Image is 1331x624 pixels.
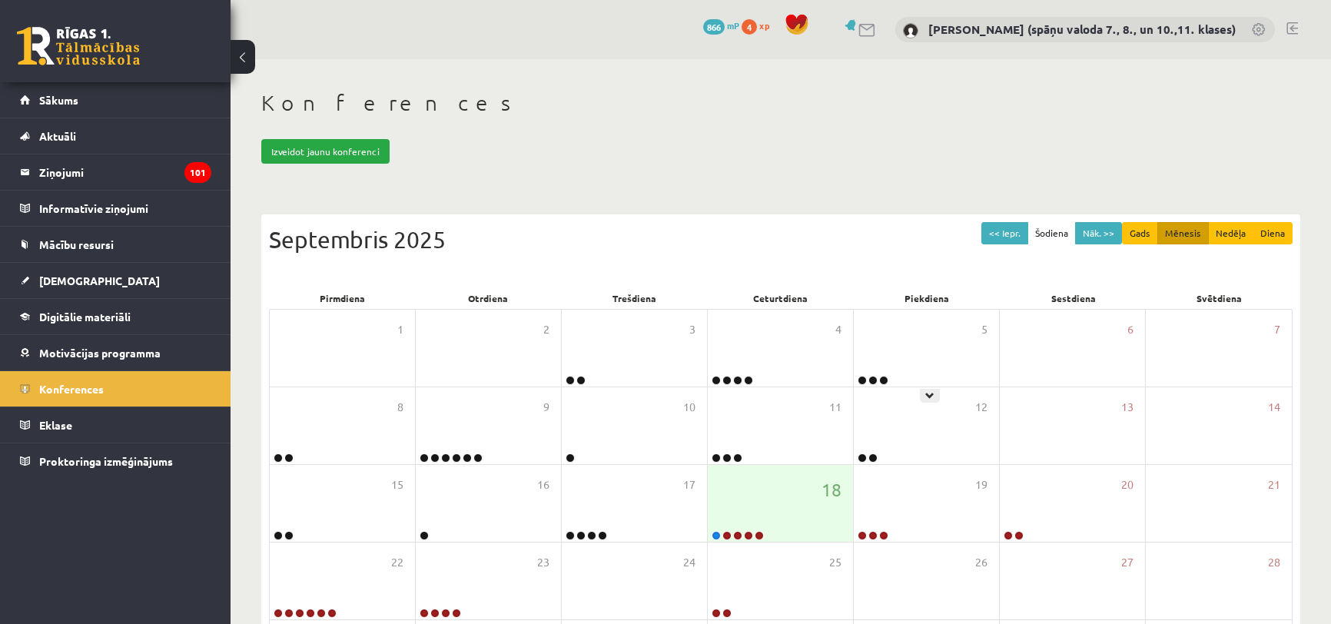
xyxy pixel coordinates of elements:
[975,554,987,571] span: 26
[543,399,549,416] span: 9
[981,321,987,338] span: 5
[683,554,695,571] span: 24
[1268,476,1280,493] span: 21
[537,476,549,493] span: 16
[39,382,104,396] span: Konferences
[39,191,211,226] legend: Informatīvie ziņojumi
[1027,222,1076,244] button: Šodiena
[1253,222,1293,244] button: Diena
[1208,222,1253,244] button: Nedēļa
[397,399,403,416] span: 8
[708,287,854,309] div: Ceturtdiena
[1075,222,1122,244] button: Nāk. >>
[20,407,211,443] a: Eklase
[269,222,1293,257] div: Septembris 2025
[1000,287,1146,309] div: Sestdiena
[20,263,211,298] a: [DEMOGRAPHIC_DATA]
[543,321,549,338] span: 2
[822,476,841,503] span: 18
[835,321,841,338] span: 4
[39,346,161,360] span: Motivācijas programma
[727,19,739,32] span: mP
[20,118,211,154] a: Aktuāli
[415,287,561,309] div: Otrdiena
[1121,399,1134,416] span: 13
[20,371,211,407] a: Konferences
[39,454,173,468] span: Proktoringa izmēģinājums
[391,476,403,493] span: 15
[975,399,987,416] span: 12
[683,476,695,493] span: 17
[39,237,114,251] span: Mācību resursi
[391,554,403,571] span: 22
[1122,222,1158,244] button: Gads
[39,274,160,287] span: [DEMOGRAPHIC_DATA]
[20,191,211,226] a: Informatīvie ziņojumi
[903,23,918,38] img: Signe Sirmā (spāņu valoda 7., 8., un 10.,11. klases)
[562,287,708,309] div: Trešdiena
[261,139,390,164] a: Izveidot jaunu konferenci
[261,90,1300,116] h1: Konferences
[20,443,211,479] a: Proktoringa izmēģinājums
[1127,321,1134,338] span: 6
[829,554,841,571] span: 25
[829,399,841,416] span: 11
[39,310,131,324] span: Digitālie materiāli
[1157,222,1209,244] button: Mēnesis
[975,476,987,493] span: 19
[20,154,211,190] a: Ziņojumi101
[20,227,211,262] a: Mācību resursi
[689,321,695,338] span: 3
[397,321,403,338] span: 1
[39,129,76,143] span: Aktuāli
[20,299,211,334] a: Digitālie materiāli
[39,93,78,107] span: Sākums
[1147,287,1293,309] div: Svētdiena
[184,162,211,183] i: 101
[928,22,1236,37] a: [PERSON_NAME] (spāņu valoda 7., 8., un 10.,11. klases)
[17,27,140,65] a: Rīgas 1. Tālmācības vidusskola
[269,287,415,309] div: Pirmdiena
[742,19,757,35] span: 4
[742,19,777,32] a: 4 xp
[854,287,1000,309] div: Piekdiena
[39,418,72,432] span: Eklase
[537,554,549,571] span: 23
[1274,321,1280,338] span: 7
[39,154,211,190] legend: Ziņojumi
[683,399,695,416] span: 10
[1268,399,1280,416] span: 14
[20,82,211,118] a: Sākums
[981,222,1028,244] button: << Iepr.
[759,19,769,32] span: xp
[703,19,739,32] a: 866 mP
[1121,476,1134,493] span: 20
[20,335,211,370] a: Motivācijas programma
[1121,554,1134,571] span: 27
[703,19,725,35] span: 866
[1268,554,1280,571] span: 28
